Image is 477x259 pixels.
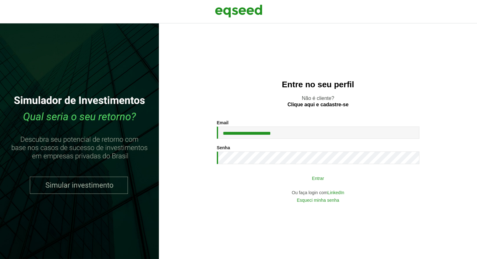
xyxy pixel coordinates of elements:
[172,95,464,107] p: Não é cliente?
[172,80,464,89] h2: Entre no seu perfil
[287,102,348,107] a: Clique aqui e cadastre-se
[297,198,339,202] a: Esqueci minha senha
[328,190,344,195] a: LinkedIn
[217,145,230,150] label: Senha
[215,3,262,19] img: EqSeed Logo
[236,172,400,184] button: Entrar
[217,120,229,125] label: Email
[217,190,419,195] div: Ou faça login com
